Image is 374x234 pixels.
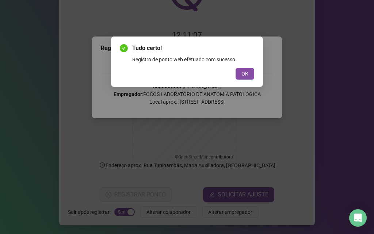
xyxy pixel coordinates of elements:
div: Registro de ponto web efetuado com sucesso. [132,55,254,64]
span: Tudo certo! [132,44,254,53]
span: check-circle [120,44,128,52]
button: OK [236,68,254,80]
div: Open Intercom Messenger [349,209,367,227]
span: OK [241,70,248,78]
